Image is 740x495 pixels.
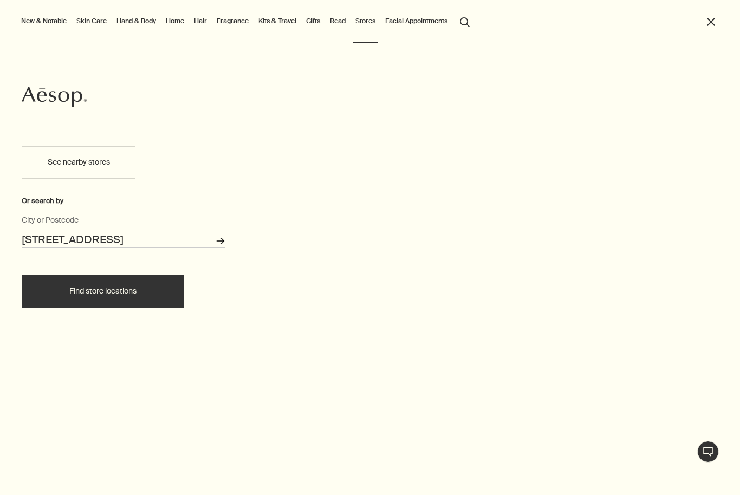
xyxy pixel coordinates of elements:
[192,15,209,28] a: Hair
[22,275,184,308] button: Find store locations
[328,15,348,28] a: Read
[164,15,186,28] a: Home
[22,146,135,179] button: See nearby stores
[256,15,298,28] a: Kits & Travel
[383,15,450,28] a: Facial Appointments
[114,15,158,28] a: Hand & Body
[22,86,87,110] a: Aesop
[353,15,378,28] button: Stores
[22,86,87,108] svg: Aesop
[705,16,717,28] button: Close the Menu
[22,195,225,207] div: Or search by
[215,15,251,28] a: Fragrance
[74,15,109,28] a: Skin Care
[19,15,69,28] button: New & Notable
[697,441,719,463] button: Chat en direct
[455,11,475,31] button: Open search
[304,15,322,28] a: Gifts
